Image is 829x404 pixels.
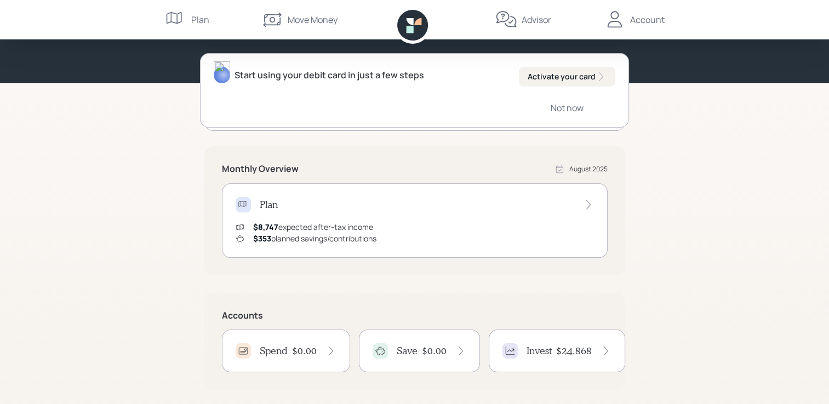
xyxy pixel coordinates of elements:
[235,68,424,82] div: Start using your debit card in just a few steps
[292,345,317,357] h4: $0.00
[253,233,376,244] div: planned savings/contributions
[556,345,592,357] h4: $24,868
[630,13,665,26] div: Account
[528,71,607,82] div: Activate your card
[253,233,271,244] span: $353
[253,222,278,232] span: $8,747
[519,67,615,86] button: Activate your card
[527,345,552,357] h4: Invest
[222,164,299,174] h5: Monthly Overview
[422,345,447,357] h4: $0.00
[214,61,230,83] img: treva-nostdahl-headshot.png
[260,199,278,211] h4: Plan
[551,102,584,114] div: Not now
[522,13,551,26] div: Advisor
[222,310,608,321] h5: Accounts
[569,164,608,174] div: August 2025
[288,13,338,26] div: Move Money
[260,345,288,357] h4: Spend
[397,345,418,357] h4: Save
[191,13,209,26] div: Plan
[253,221,373,233] div: expected after-tax income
